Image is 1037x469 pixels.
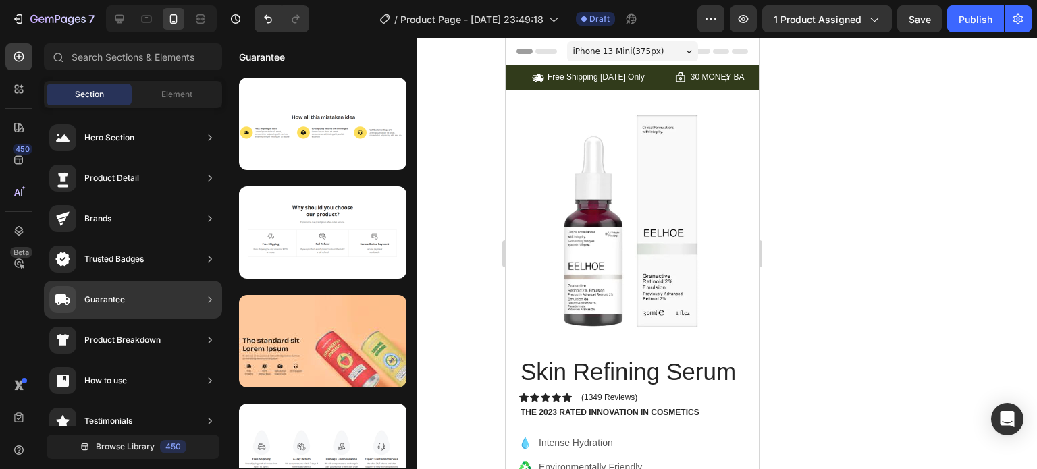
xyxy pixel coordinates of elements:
[959,12,992,26] div: Publish
[762,5,892,32] button: 1 product assigned
[185,34,303,45] p: 30 MONEY BACK GUARANTEE
[88,11,95,27] p: 7
[394,12,398,26] span: /
[400,12,543,26] span: Product Page - [DATE] 23:49:18
[84,252,144,266] div: Trusted Badges
[991,403,1023,435] div: Open Intercom Messenger
[14,317,240,351] h1: Skin Refining Serum
[47,435,219,459] button: Browse Library450
[184,33,304,47] div: Rich Text Editor. Editing area: main
[96,441,155,453] span: Browse Library
[161,88,192,101] span: Element
[5,5,101,32] button: 7
[160,440,186,453] div: 450
[84,414,132,428] div: Testimonials
[13,144,32,155] div: 450
[15,370,238,381] p: The 2023 Rated Innovation in Cosmetics
[897,5,942,32] button: Save
[84,171,139,185] div: Product Detail
[506,38,759,469] iframe: Design area
[84,293,125,306] div: Guarantee
[255,5,309,32] div: Undo/Redo
[84,333,161,347] div: Product Breakdown
[947,5,1004,32] button: Publish
[76,355,132,364] p: (1349 Reviews)
[33,398,167,412] p: Intense Hydration
[84,374,127,387] div: How to use
[909,13,931,25] span: Save
[84,131,134,144] div: Hero Section
[774,12,861,26] span: 1 product assigned
[84,212,111,225] div: Brands
[33,422,167,437] p: Environmentally Friendly
[44,43,222,70] input: Search Sections & Elements
[75,88,104,101] span: Section
[589,13,610,25] span: Draft
[214,32,229,47] button: Carousel Next Arrow
[10,247,32,258] div: Beta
